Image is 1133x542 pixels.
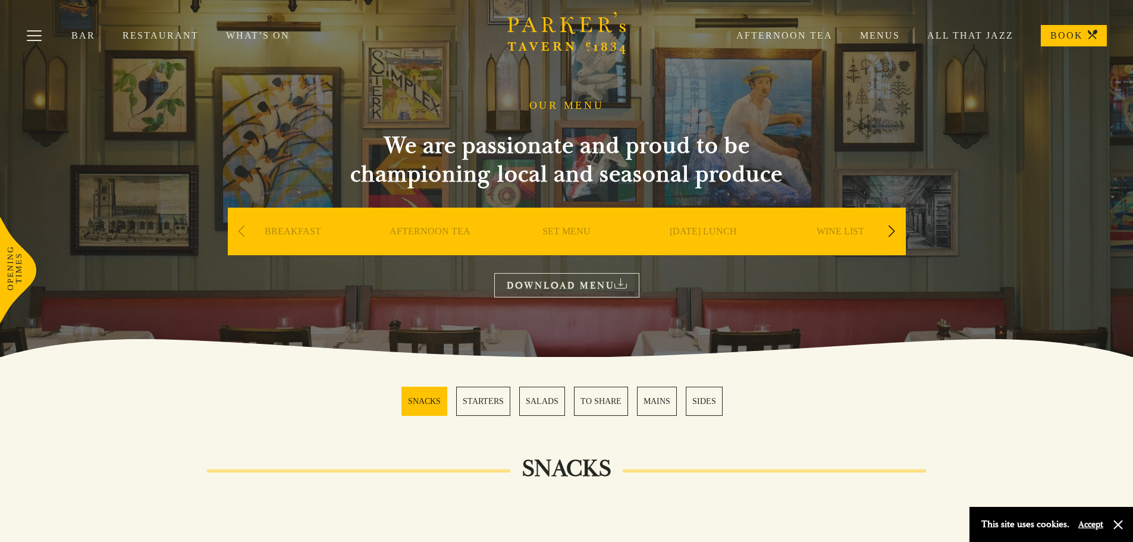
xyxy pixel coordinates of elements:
h2: We are passionate and proud to be championing local and seasonal produce [329,131,805,189]
a: 1 / 6 [401,387,447,416]
a: WINE LIST [817,225,864,273]
p: This site uses cookies. [981,516,1069,533]
a: BREAKFAST [265,225,321,273]
div: Previous slide [234,218,250,245]
div: 4 / 9 [638,208,769,291]
h2: SNACKS [510,455,623,483]
a: SET MENU [542,225,591,273]
div: 1 / 9 [228,208,359,291]
a: DOWNLOAD MENU [494,273,639,297]
a: AFTERNOON TEA [390,225,470,273]
button: Accept [1078,519,1103,530]
div: Next slide [884,218,900,245]
a: 6 / 6 [686,387,723,416]
a: 4 / 6 [574,387,628,416]
div: 5 / 9 [775,208,906,291]
button: Close and accept [1112,519,1124,531]
h1: OUR MENU [529,99,604,112]
div: 2 / 9 [365,208,495,291]
div: 3 / 9 [501,208,632,291]
a: 5 / 6 [637,387,677,416]
a: 2 / 6 [456,387,510,416]
a: 3 / 6 [519,387,565,416]
a: [DATE] LUNCH [670,225,737,273]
